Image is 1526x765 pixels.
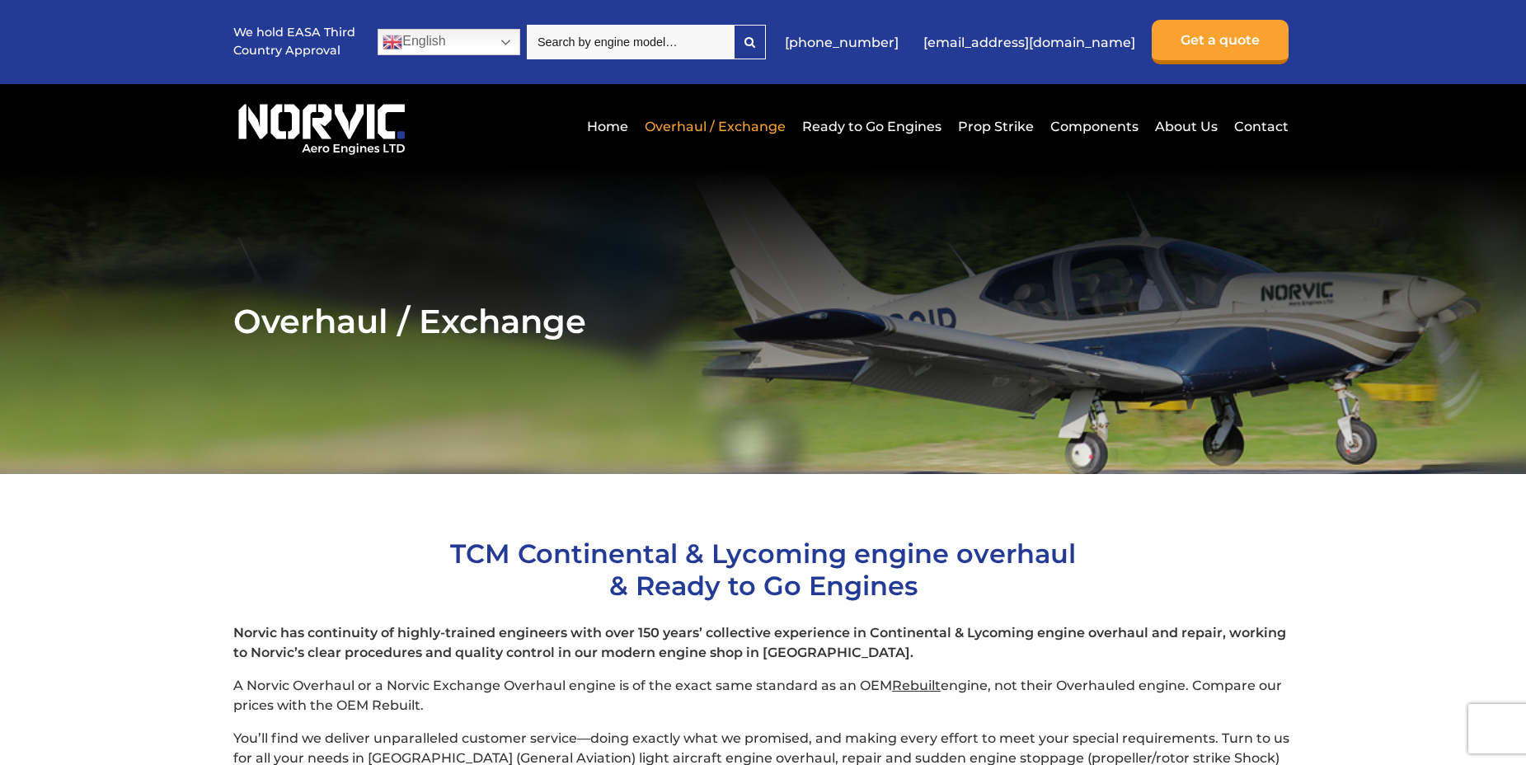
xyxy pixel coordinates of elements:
[383,32,402,52] img: en
[1230,106,1289,147] a: Contact
[1046,106,1143,147] a: Components
[641,106,790,147] a: Overhaul / Exchange
[233,301,1293,341] h2: Overhaul / Exchange
[583,106,632,147] a: Home
[1152,20,1289,64] a: Get a quote
[777,22,907,63] a: [PHONE_NUMBER]
[527,25,734,59] input: Search by engine model…
[915,22,1143,63] a: [EMAIL_ADDRESS][DOMAIN_NAME]
[233,676,1293,716] p: A Norvic Overhaul or a Norvic Exchange Overhaul engine is of the exact same standard as an OEM en...
[954,106,1038,147] a: Prop Strike
[798,106,946,147] a: Ready to Go Engines
[1151,106,1222,147] a: About Us
[892,678,941,693] span: Rebuilt
[233,24,357,59] p: We hold EASA Third Country Approval
[233,625,1286,660] strong: Norvic has continuity of highly-trained engineers with over 150 years’ collective experience in C...
[450,537,1076,602] span: TCM Continental & Lycoming engine overhaul & Ready to Go Engines
[378,29,520,55] a: English
[233,96,410,156] img: Norvic Aero Engines logo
